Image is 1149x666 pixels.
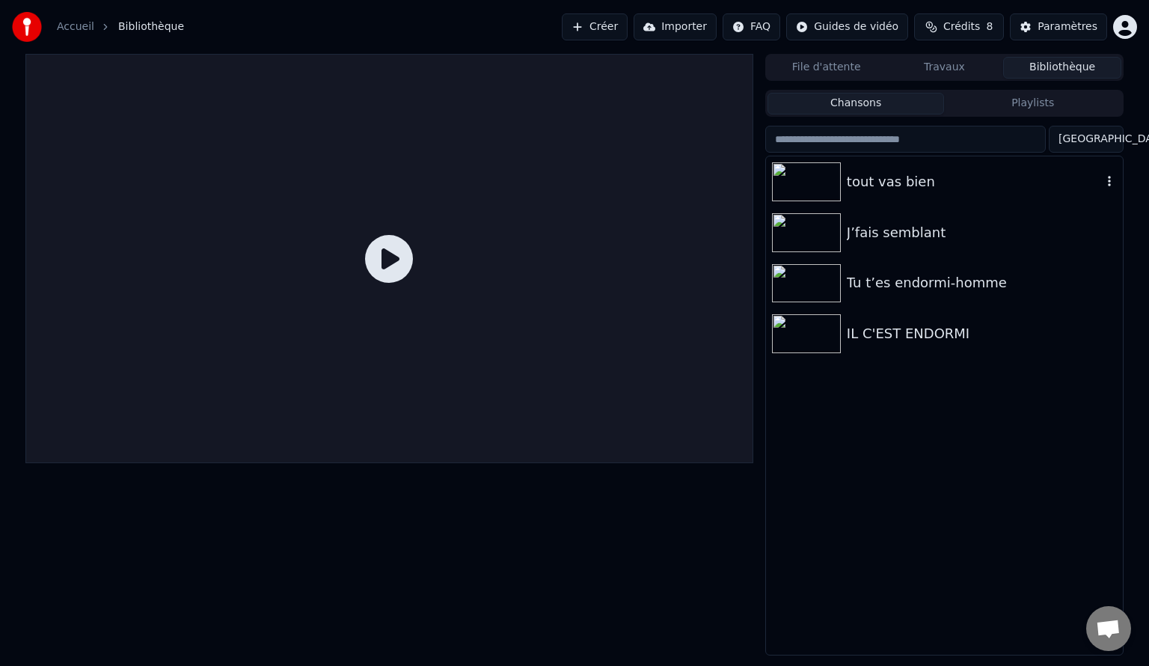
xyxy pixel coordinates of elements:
button: Travaux [886,57,1004,79]
span: 8 [986,19,993,34]
div: J’fais semblant [847,222,1117,243]
button: Crédits8 [914,13,1004,40]
nav: breadcrumb [57,19,184,34]
a: Accueil [57,19,94,34]
div: tout vas bien [847,171,1102,192]
button: Chansons [767,93,945,114]
button: Guides de vidéo [786,13,908,40]
button: File d'attente [767,57,886,79]
span: Crédits [943,19,980,34]
div: Ouvrir le chat [1086,606,1131,651]
span: Bibliothèque [118,19,184,34]
button: Playlists [944,93,1121,114]
button: Bibliothèque [1003,57,1121,79]
button: Importer [634,13,717,40]
button: FAQ [723,13,780,40]
img: youka [12,12,42,42]
button: Paramètres [1010,13,1107,40]
button: Créer [562,13,628,40]
div: Paramètres [1038,19,1097,34]
div: IL C'EST ENDORMI [847,323,1117,344]
div: Tu t’es endormi-homme [847,272,1117,293]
